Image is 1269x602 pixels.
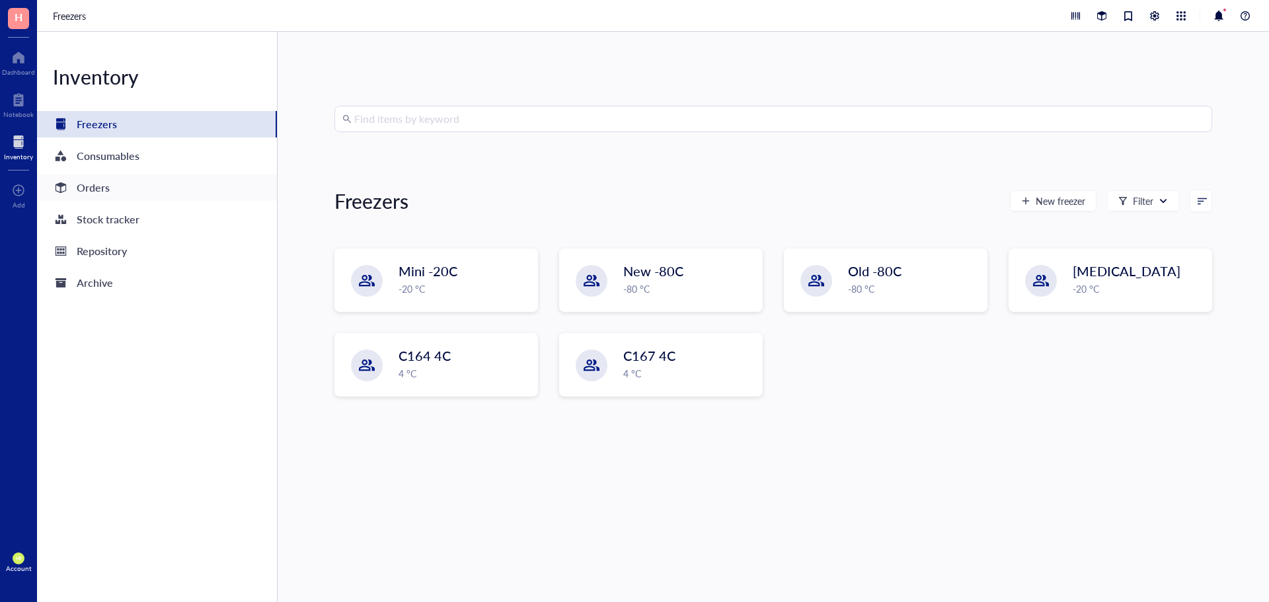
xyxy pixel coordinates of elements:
span: H [15,9,22,25]
span: C164 4C [399,346,451,365]
div: Add [13,201,25,209]
a: Consumables [37,143,277,169]
a: Stock tracker [37,206,277,233]
div: Archive [77,274,113,292]
span: [MEDICAL_DATA] [1073,262,1180,280]
div: Consumables [77,147,139,165]
a: Inventory [4,132,33,161]
a: Notebook [3,89,34,118]
span: MR [15,556,21,561]
span: New -80C [623,262,683,280]
a: Orders [37,174,277,201]
div: Repository [77,242,127,260]
span: Old -80C [848,262,902,280]
a: Freezers [37,111,277,137]
div: Freezers [334,188,408,214]
a: Dashboard [2,47,35,76]
span: Mini -20C [399,262,457,280]
div: Dashboard [2,68,35,76]
div: Notebook [3,110,34,118]
div: Orders [77,178,110,197]
div: Stock tracker [77,210,139,229]
div: 4 °C [399,366,529,381]
div: -20 °C [1073,282,1204,296]
div: Freezers [77,115,117,133]
button: New freezer [1010,190,1096,211]
a: Freezers [53,9,89,23]
div: -20 °C [399,282,529,296]
div: -80 °C [623,282,754,296]
div: Filter [1133,194,1153,208]
div: Inventory [4,153,33,161]
div: Account [6,564,32,572]
div: -80 °C [848,282,979,296]
span: New freezer [1036,196,1085,206]
div: Inventory [37,63,277,90]
a: Archive [37,270,277,296]
div: 4 °C [623,366,754,381]
a: Repository [37,238,277,264]
span: C167 4C [623,346,675,365]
